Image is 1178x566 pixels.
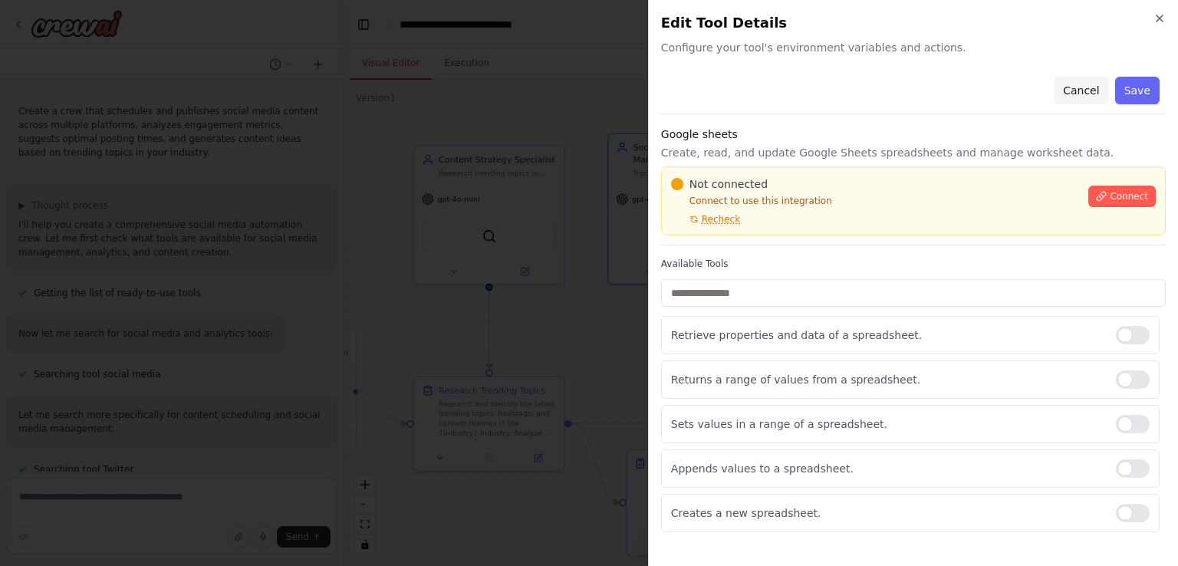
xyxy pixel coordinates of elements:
span: Configure your tool's environment variables and actions. [661,40,1166,55]
p: Retrieve properties and data of a spreadsheet. [671,327,1104,343]
span: Connect [1110,190,1148,202]
p: Connect to use this integration [671,195,1080,207]
p: Returns a range of values from a spreadsheet. [671,372,1104,387]
p: Create, read, and update Google Sheets spreadsheets and manage worksheet data. [661,145,1166,160]
button: Recheck [671,213,740,225]
p: Appends values to a spreadsheet. [671,461,1104,476]
button: Cancel [1054,77,1108,104]
p: Creates a new spreadsheet. [671,505,1104,521]
span: Not connected [689,176,768,192]
span: Recheck [702,213,740,225]
button: Connect [1088,186,1156,207]
label: Available Tools [661,258,1166,270]
h2: Edit Tool Details [661,12,1166,34]
h3: Google sheets [661,127,1166,142]
button: Save [1115,77,1160,104]
p: Sets values in a range of a spreadsheet. [671,416,1104,432]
